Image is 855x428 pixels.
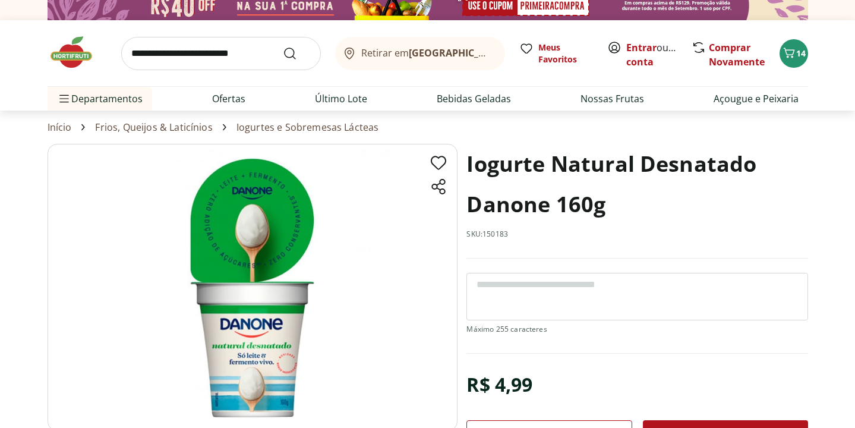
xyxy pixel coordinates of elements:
[48,34,107,70] img: Hortifruti
[361,48,493,58] span: Retirar em
[95,122,212,133] a: Frios, Queijos & Laticínios
[437,92,511,106] a: Bebidas Geladas
[283,46,311,61] button: Submit Search
[538,42,593,65] span: Meus Favoritos
[626,41,657,54] a: Entrar
[466,368,532,401] div: R$ 4,99
[796,48,806,59] span: 14
[626,41,692,68] a: Criar conta
[335,37,505,70] button: Retirar em[GEOGRAPHIC_DATA]/[GEOGRAPHIC_DATA]
[466,144,807,225] h1: Iogurte Natural Desnatado Danone 160g
[212,92,245,106] a: Ofertas
[580,92,644,106] a: Nossas Frutas
[57,84,71,113] button: Menu
[409,46,609,59] b: [GEOGRAPHIC_DATA]/[GEOGRAPHIC_DATA]
[519,42,593,65] a: Meus Favoritos
[48,122,72,133] a: Início
[315,92,367,106] a: Último Lote
[57,84,143,113] span: Departamentos
[780,39,808,68] button: Carrinho
[121,37,321,70] input: search
[709,41,765,68] a: Comprar Novamente
[466,229,508,239] p: SKU: 150183
[626,40,679,69] span: ou
[236,122,379,133] a: Iogurtes e Sobremesas Lácteas
[714,92,799,106] a: Açougue e Peixaria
